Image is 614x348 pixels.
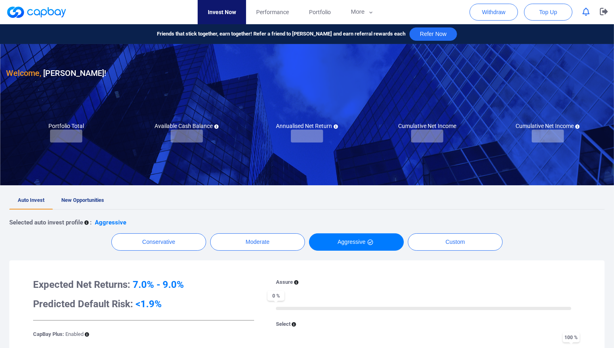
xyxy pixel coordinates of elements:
[111,233,206,251] button: Conservative
[33,278,254,291] h3: Expected Net Returns:
[408,233,503,251] button: Custom
[33,298,254,310] h3: Predicted Default Risk:
[470,4,518,21] button: Withdraw
[267,291,284,301] span: 0 %
[516,122,580,130] h5: Cumulative Net Income
[18,197,44,203] span: Auto Invest
[309,8,331,17] span: Portfolio
[309,233,404,251] button: Aggressive
[398,122,456,130] h5: Cumulative Net Income
[155,122,219,130] h5: Available Cash Balance
[48,122,84,130] h5: Portfolio Total
[210,233,305,251] button: Moderate
[6,67,106,80] h3: [PERSON_NAME] !
[157,30,405,38] span: Friends that stick together, earn together! Refer a friend to [PERSON_NAME] and earn referral rew...
[409,27,457,41] button: Refer Now
[61,197,104,203] span: New Opportunities
[256,8,289,17] span: Performance
[90,218,92,227] p: :
[65,331,84,337] span: Enabled
[133,279,184,290] span: 7.0% - 9.0%
[563,332,580,342] span: 100 %
[539,8,557,16] span: Top Up
[276,320,290,329] p: Select
[6,68,41,78] span: Welcome,
[95,218,126,227] p: Aggressive
[33,330,84,339] p: CapBay Plus:
[524,4,572,21] button: Top Up
[276,122,338,130] h5: Annualised Net Return
[9,218,83,227] p: Selected auto invest profile
[136,298,162,310] span: <1.9%
[276,278,293,287] p: Assure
